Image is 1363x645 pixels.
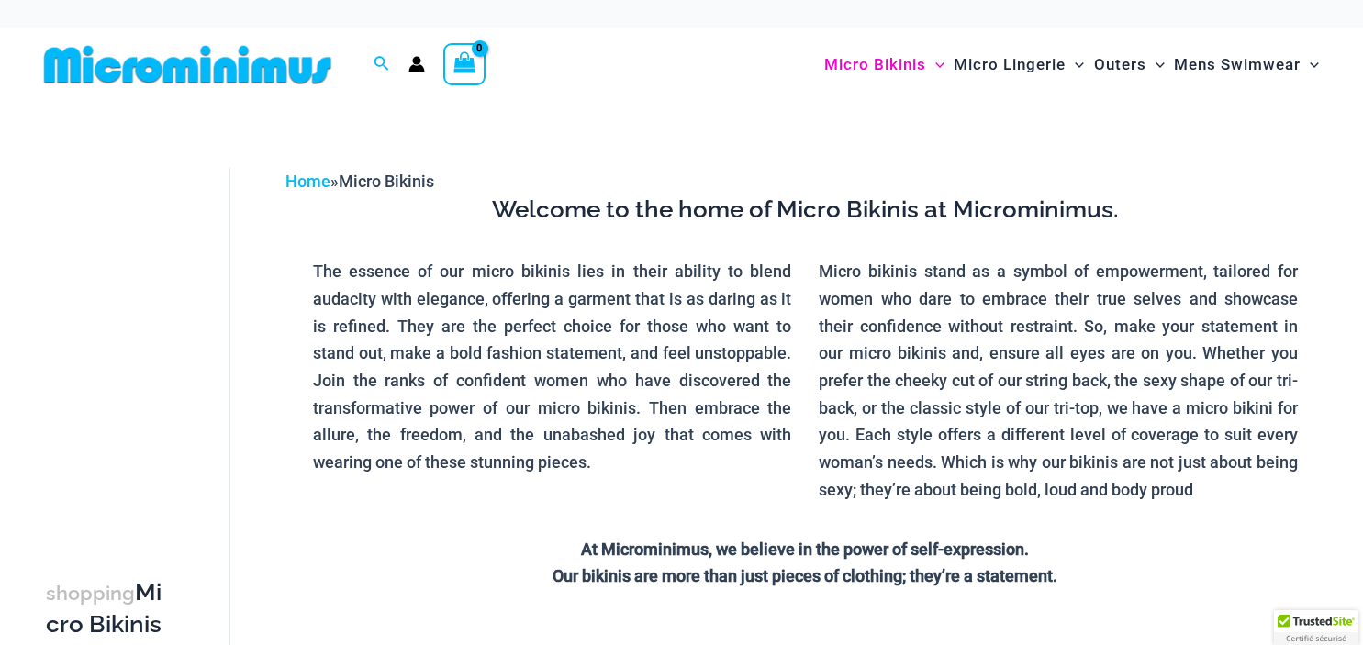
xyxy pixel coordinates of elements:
strong: Our bikinis are more than just pieces of clothing; they’re a statement. [553,566,1057,585]
a: Home [285,172,330,191]
a: Search icon link [374,53,390,76]
span: Micro Bikinis [824,41,926,88]
div: TrustedSite Certified [1274,610,1358,645]
a: View Shopping Cart, empty [443,43,486,85]
iframe: TrustedSite Certified [46,153,211,520]
a: Micro BikinisMenu ToggleMenu Toggle [820,37,949,93]
a: Micro LingerieMenu ToggleMenu Toggle [949,37,1089,93]
h3: Micro Bikinis [46,577,165,640]
strong: At Microminimus, we believe in the power of self-expression. [581,539,1029,559]
p: The essence of our micro bikinis lies in their ability to blend audacity with elegance, offering ... [313,258,792,476]
span: Menu Toggle [1146,41,1165,88]
span: shopping [46,582,135,605]
a: OutersMenu ToggleMenu Toggle [1089,37,1169,93]
span: » [285,172,434,191]
span: Menu Toggle [1066,41,1084,88]
span: Mens Swimwear [1174,41,1301,88]
span: Micro Lingerie [954,41,1066,88]
a: Mens SwimwearMenu ToggleMenu Toggle [1169,37,1324,93]
img: MM SHOP LOGO FLAT [37,44,339,85]
span: Menu Toggle [926,41,944,88]
h3: Welcome to the home of Micro Bikinis at Microminimus. [299,195,1312,226]
nav: Site Navigation [817,34,1326,95]
span: Outers [1094,41,1146,88]
span: Menu Toggle [1301,41,1319,88]
a: Account icon link [408,56,425,72]
span: Micro Bikinis [339,172,434,191]
p: Micro bikinis stand as a symbol of empowerment, tailored for women who dare to embrace their true... [819,258,1298,503]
